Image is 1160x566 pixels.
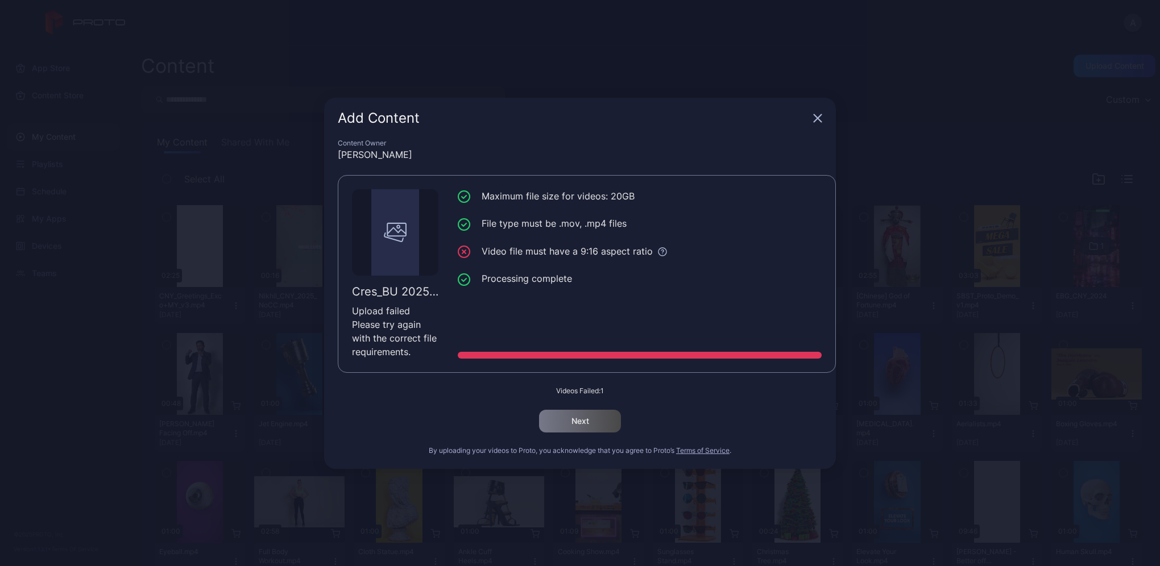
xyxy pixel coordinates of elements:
div: Content Owner [338,139,822,148]
div: [PERSON_NAME] [338,148,822,161]
div: Videos Failed: 1 [338,386,822,396]
li: Maximum file size for videos: 20GB [458,189,822,203]
li: File type must be .mov, .mp4 files [458,217,822,231]
div: Add Content [338,111,809,125]
div: By uploading your videos to Proto, you acknowledge that you agree to Proto’s . [338,446,822,455]
div: Cres_BU 2025_CRES_Posters-Final [DATE] V2.mp4 [352,285,438,298]
div: Please try again with the correct file requirements. [352,318,438,359]
div: Next [571,417,589,426]
button: Next [539,410,621,432]
li: Processing complete [458,272,822,286]
button: Terms of Service [676,446,730,455]
div: Upload failed [352,304,438,318]
li: Video file must have a 9:16 aspect ratio [458,244,822,259]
